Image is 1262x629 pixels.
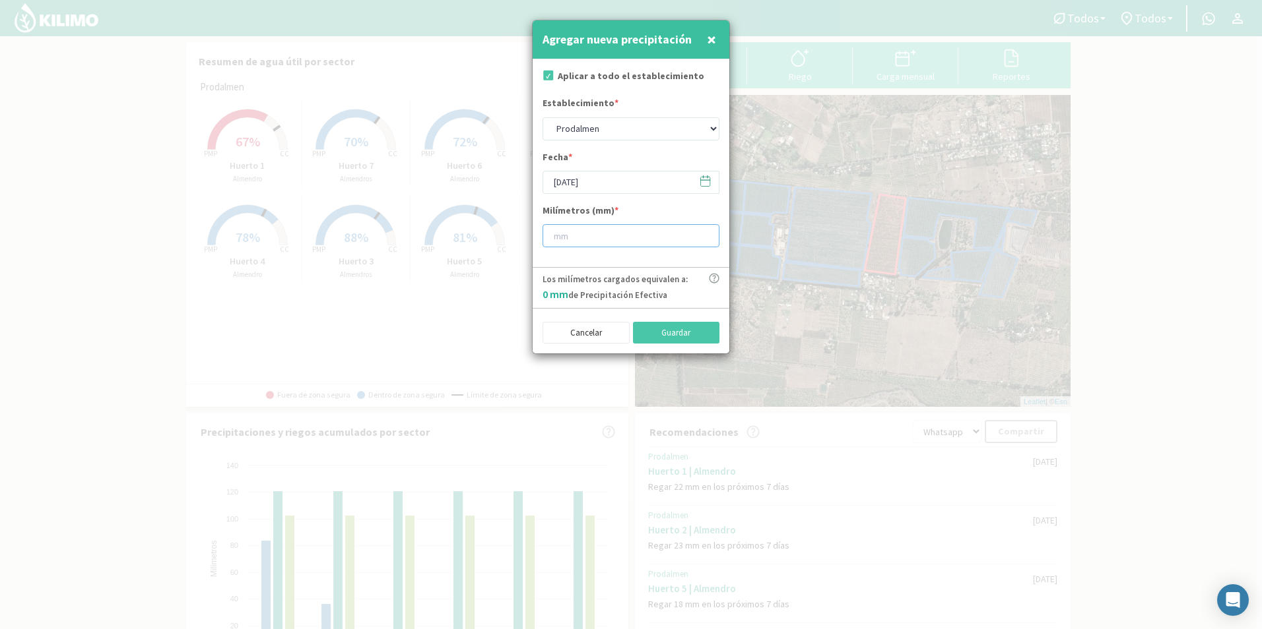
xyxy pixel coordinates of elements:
button: Guardar [633,322,720,344]
button: Close [704,26,719,53]
button: Cancelar [543,322,630,344]
p: Los milímetros cargados equivalen a: de Precipitación Efectiva [543,273,688,302]
label: Aplicar a todo el establecimiento [558,69,704,83]
div: Open Intercom Messenger [1217,584,1249,616]
label: Establecimiento [543,96,618,113]
span: 0 mm [543,287,568,301]
span: × [707,28,716,50]
input: mm [543,224,719,247]
h4: Agregar nueva precipitación [543,30,692,49]
label: Milímetros (mm) [543,204,618,221]
label: Fecha [543,150,572,167]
